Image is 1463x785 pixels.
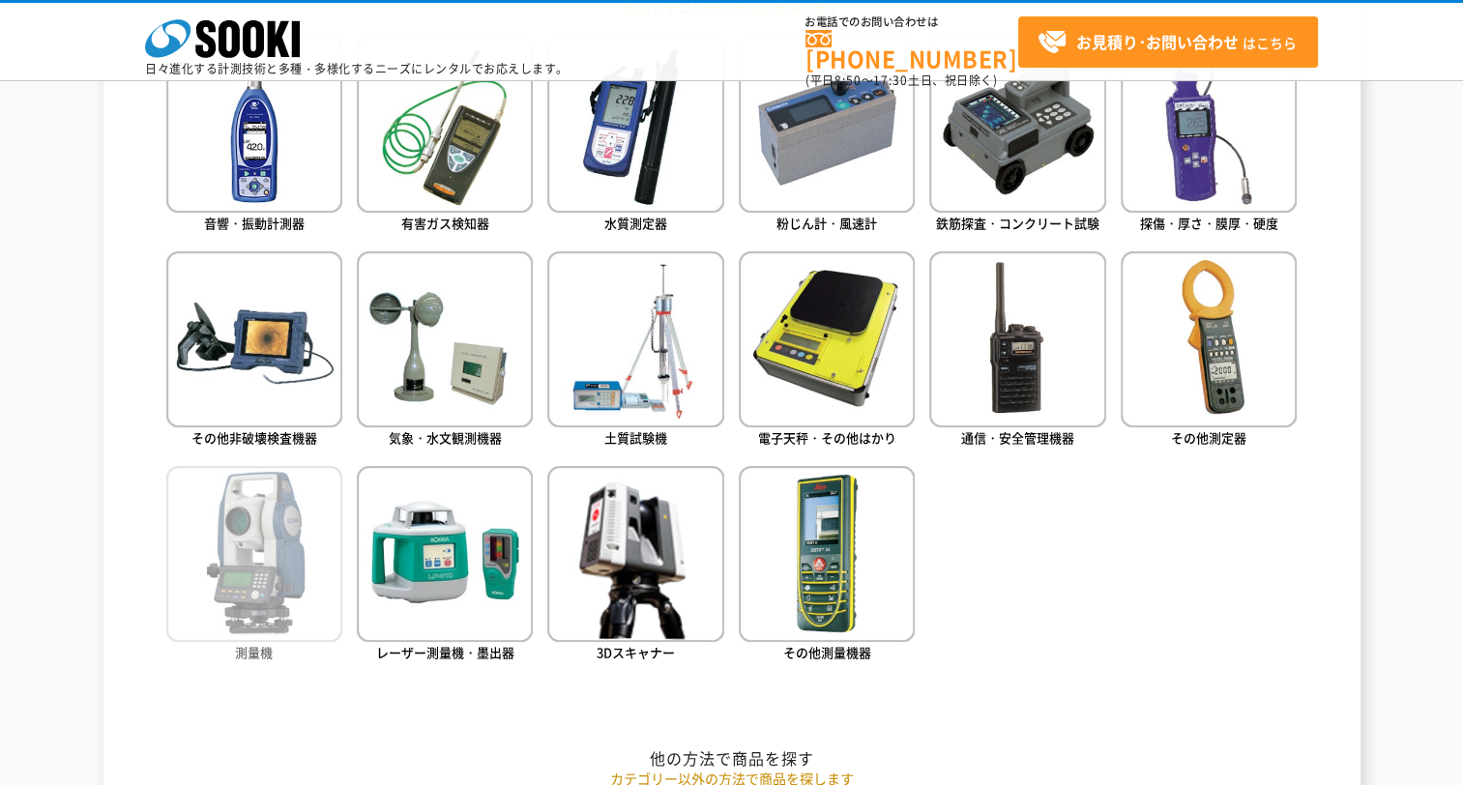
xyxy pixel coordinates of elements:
a: 測量機 [166,466,342,666]
img: 音響・振動計測器 [166,36,342,212]
img: 測量機 [166,466,342,642]
img: 探傷・厚さ・膜厚・硬度 [1121,36,1297,212]
span: 電子天秤・その他はかり [758,428,896,447]
span: はこちら [1038,28,1297,57]
span: 音響・振動計測器 [204,214,305,232]
span: その他非破壊検査機器 [191,428,317,447]
a: 土質試験機 [547,251,723,451]
a: 電子天秤・その他はかり [739,251,915,451]
img: 電子天秤・その他はかり [739,251,915,427]
img: 土質試験機 [547,251,723,427]
a: レーザー測量機・墨出器 [357,466,533,666]
img: 水質測定器 [547,36,723,212]
span: (平日 ～ 土日、祝日除く) [805,72,997,89]
span: 水質測定器 [604,214,667,232]
a: その他測量機器 [739,466,915,666]
a: 探傷・厚さ・膜厚・硬度 [1121,36,1297,236]
span: お電話でのお問い合わせは [805,16,1018,28]
strong: お見積り･お問い合わせ [1076,30,1239,53]
img: その他測量機器 [739,466,915,642]
a: 鉄筋探査・コンクリート試験 [929,36,1105,236]
span: 3Dスキャナー [597,643,675,661]
p: 日々進化する計測技術と多種・多様化するニーズにレンタルでお応えします。 [145,63,569,74]
span: 17:30 [873,72,908,89]
a: 粉じん計・風速計 [739,36,915,236]
img: 気象・水文観測機器 [357,251,533,427]
img: 通信・安全管理機器 [929,251,1105,427]
a: 水質測定器 [547,36,723,236]
img: レーザー測量機・墨出器 [357,466,533,642]
span: 探傷・厚さ・膜厚・硬度 [1140,214,1278,232]
a: その他非破壊検査機器 [166,251,342,451]
img: 3Dスキャナー [547,466,723,642]
span: 有害ガス検知器 [401,214,489,232]
span: 鉄筋探査・コンクリート試験 [936,214,1099,232]
span: 気象・水文観測機器 [389,428,502,447]
a: 有害ガス検知器 [357,36,533,236]
img: 有害ガス検知器 [357,36,533,212]
a: お見積り･お問い合わせはこちら [1018,16,1318,68]
span: 測量機 [235,643,273,661]
a: 気象・水文観測機器 [357,251,533,451]
img: 粉じん計・風速計 [739,36,915,212]
span: 粉じん計・風速計 [776,214,877,232]
span: その他測量機器 [783,643,871,661]
img: その他測定器 [1121,251,1297,427]
img: その他非破壊検査機器 [166,251,342,427]
span: その他測定器 [1171,428,1246,447]
span: 通信・安全管理機器 [961,428,1074,447]
h2: 他の方法で商品を探す [166,748,1298,769]
span: レーザー測量機・墨出器 [376,643,514,661]
a: その他測定器 [1121,251,1297,451]
img: 鉄筋探査・コンクリート試験 [929,36,1105,212]
a: 3Dスキャナー [547,466,723,666]
span: 8:50 [834,72,862,89]
a: 音響・振動計測器 [166,36,342,236]
span: 土質試験機 [604,428,667,447]
a: 通信・安全管理機器 [929,251,1105,451]
a: [PHONE_NUMBER] [805,30,1018,70]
